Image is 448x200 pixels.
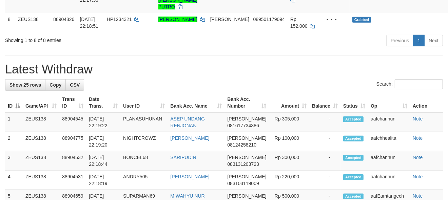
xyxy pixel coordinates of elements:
span: [PERSON_NAME] [227,174,266,179]
th: Balance: activate to sort column ascending [309,93,340,112]
span: Copy 08124258210 to clipboard [227,142,256,148]
span: [PERSON_NAME] [227,116,266,121]
h1: Latest Withdraw [5,63,443,76]
th: Trans ID: activate to sort column ascending [59,93,86,112]
span: CSV [70,82,80,88]
td: 88904775 [59,132,86,151]
span: 88904826 [53,17,74,22]
span: [PERSON_NAME] [227,193,266,199]
span: [PERSON_NAME] [210,17,249,22]
a: Note [413,116,423,121]
td: - [309,151,340,171]
th: Game/API: activate to sort column ascending [23,93,59,112]
a: [PERSON_NAME] [170,174,209,179]
a: Note [413,193,423,199]
td: ANDRY505 [120,171,168,190]
th: Op: activate to sort column ascending [368,93,410,112]
td: - [309,132,340,151]
td: Rp 220,000 [269,171,310,190]
span: Rp 152.000 [290,17,308,29]
span: Accepted [343,136,364,141]
span: Grabbed [352,17,371,23]
span: Accepted [343,174,364,180]
a: Note [413,174,423,179]
a: ASEP UNDANG RENJONAN [170,116,205,128]
a: Next [424,35,443,46]
td: ZEUS138 [23,112,59,132]
td: 88904532 [59,151,86,171]
td: aafchannun [368,171,410,190]
td: 88904531 [59,171,86,190]
th: Status: activate to sort column ascending [340,93,368,112]
span: Copy 083131203723 to clipboard [227,161,259,167]
span: HP1234321 [107,17,132,22]
span: Accepted [343,194,364,199]
a: [PERSON_NAME] [170,135,209,141]
a: Copy [45,79,66,91]
td: 2 [5,132,23,151]
span: [PERSON_NAME] [227,135,266,141]
td: aafchannun [368,151,410,171]
span: [DATE] 22:18:51 [80,17,98,29]
a: Note [413,155,423,160]
td: PLANASUHUNAN [120,112,168,132]
td: - [309,112,340,132]
td: ZEUS138 [23,151,59,171]
th: Bank Acc. Number: activate to sort column ascending [225,93,269,112]
td: 3 [5,151,23,171]
span: [PERSON_NAME] [227,155,266,160]
th: Bank Acc. Name: activate to sort column ascending [168,93,225,112]
a: 1 [413,35,425,46]
td: ZEUS138 [23,171,59,190]
a: Show 25 rows [5,79,45,91]
td: Rp 100,000 [269,132,310,151]
span: Copy 083103119009 to clipboard [227,181,259,186]
td: 1 [5,112,23,132]
td: Rp 305,000 [269,112,310,132]
div: Showing 1 to 8 of 8 entries [5,34,181,44]
th: Amount: activate to sort column ascending [269,93,310,112]
th: Date Trans.: activate to sort column ascending [86,93,120,112]
td: aafchannun [368,112,410,132]
span: Accepted [343,116,364,122]
td: Rp 300,000 [269,151,310,171]
td: 88904545 [59,112,86,132]
a: CSV [65,79,84,91]
input: Search: [395,79,443,89]
span: Copy 089501179094 to clipboard [253,17,285,22]
td: aafchhealita [368,132,410,151]
td: NIGHTCROWZ [120,132,168,151]
label: Search: [376,79,443,89]
a: Note [413,135,423,141]
td: 8 [5,13,15,32]
th: Action [410,93,443,112]
th: ID: activate to sort column descending [5,93,23,112]
span: Copy 081617734386 to clipboard [227,123,259,128]
th: User ID: activate to sort column ascending [120,93,168,112]
a: SARIPUDIN [170,155,196,160]
div: - - - [321,16,347,23]
a: Previous [386,35,413,46]
td: [DATE] 22:18:19 [86,171,120,190]
span: Accepted [343,155,364,161]
td: [DATE] 22:19:20 [86,132,120,151]
span: Show 25 rows [9,82,41,88]
td: ZEUS138 [15,13,51,32]
td: 4 [5,171,23,190]
td: - [309,171,340,190]
span: Copy [50,82,61,88]
a: [PERSON_NAME] [158,17,197,22]
td: [DATE] 22:19:22 [86,112,120,132]
td: BONCEL68 [120,151,168,171]
td: ZEUS138 [23,132,59,151]
td: [DATE] 22:18:44 [86,151,120,171]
